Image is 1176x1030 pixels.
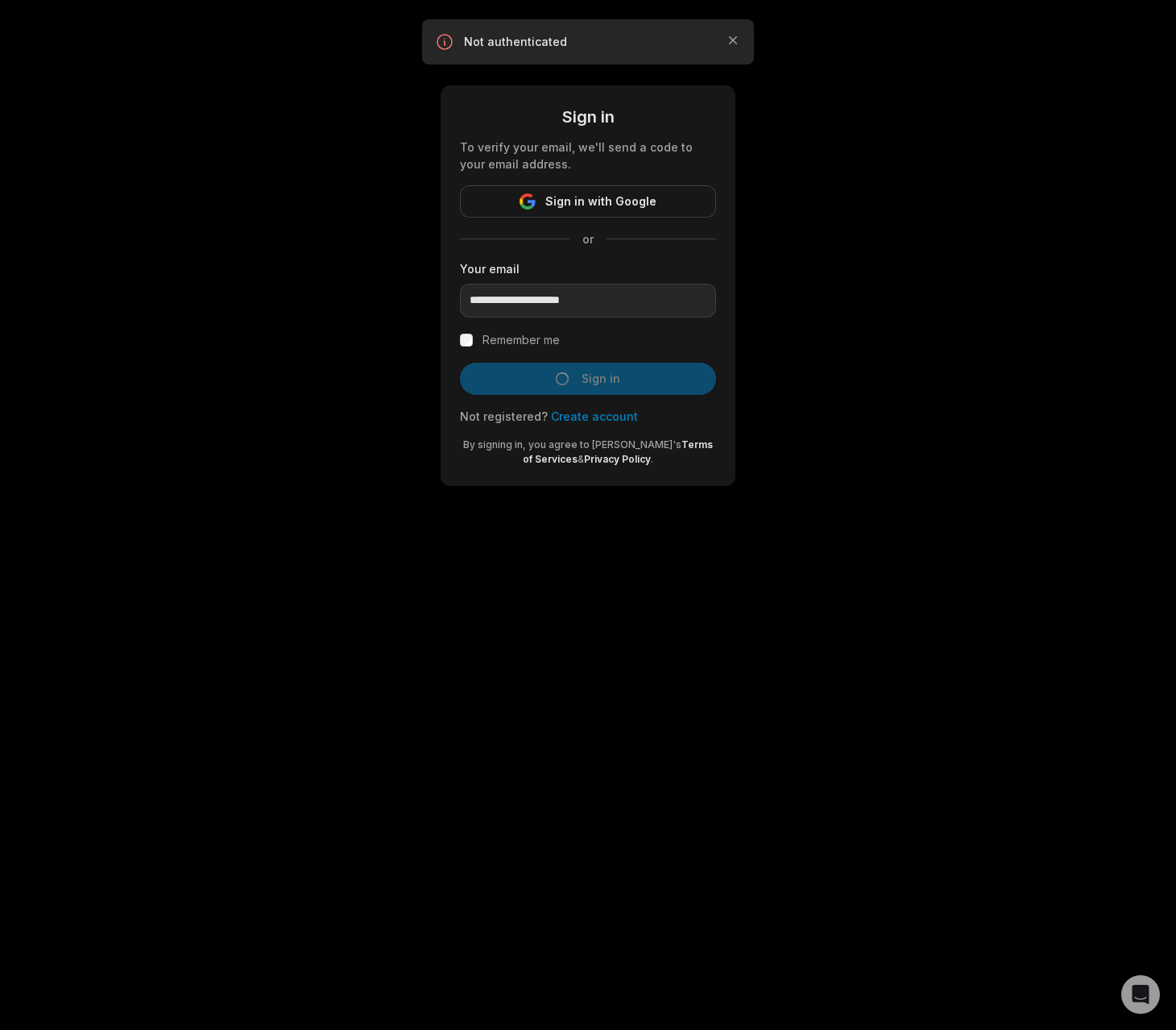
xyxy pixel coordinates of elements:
label: Remember me [482,330,560,350]
p: Not authenticated [464,34,712,50]
span: Not registered? [460,409,548,423]
span: Sign in with Google [545,192,656,211]
div: To verify your email, we'll send a code to your email address. [460,139,716,172]
span: By signing in, you agree to [PERSON_NAME]'s [463,438,681,451]
a: Create account [551,409,638,423]
label: Your email [460,260,716,277]
button: Sign in with Google [460,185,716,218]
a: Terms of Services [523,438,713,465]
span: . [651,453,653,465]
div: Open Intercom Messenger [1121,975,1160,1014]
span: or [569,231,607,247]
span: & [578,453,584,465]
div: Sign in [460,105,716,129]
a: Privacy Policy [584,453,651,465]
